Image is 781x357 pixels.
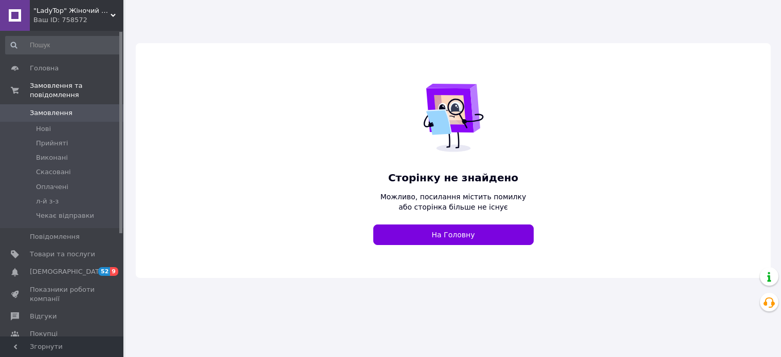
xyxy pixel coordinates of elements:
span: Можливо, посилання містить помилку або сторінка більше не існує [373,192,534,212]
span: Оплачені [36,182,68,192]
span: 52 [98,267,110,276]
input: Пошук [5,36,121,54]
span: Скасовані [36,167,71,177]
span: 9 [110,267,118,276]
span: Показники роботи компанії [30,285,95,304]
span: Сторінку не знайдено [373,171,534,185]
span: Відгуки [30,312,57,321]
span: Повідомлення [30,232,80,241]
span: Виконані [36,153,68,162]
span: Замовлення [30,108,72,118]
span: Нові [36,124,51,134]
span: л-й з-з [36,197,59,206]
span: Прийняті [36,139,68,148]
span: Товари та послуги [30,250,95,259]
span: "LadyTop" Жіночий Одяг, Взуття [33,6,111,15]
span: Головна [30,64,59,73]
span: Чекає відправки [36,211,94,220]
span: Покупці [30,329,58,339]
div: Ваш ID: 758572 [33,15,123,25]
a: На Головну [373,224,534,245]
span: [DEMOGRAPHIC_DATA] [30,267,106,276]
span: Замовлення та повідомлення [30,81,123,100]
